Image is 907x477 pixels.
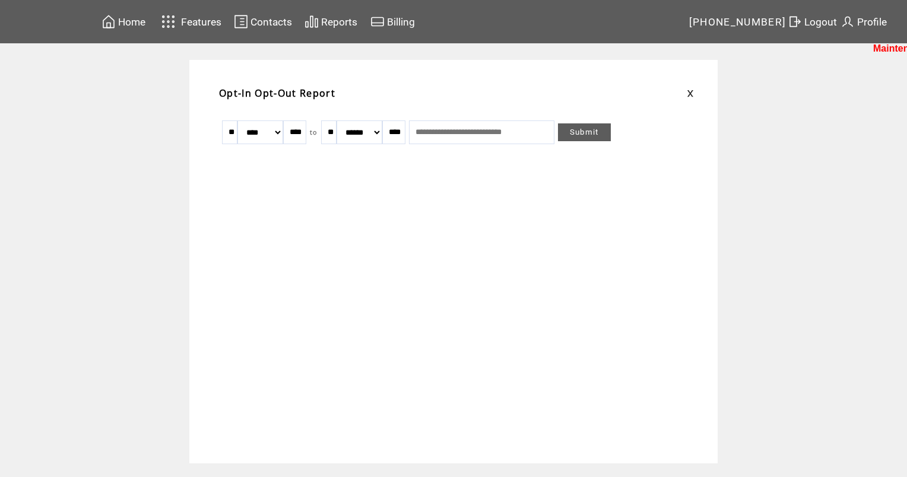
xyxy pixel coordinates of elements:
a: Billing [369,12,417,31]
span: Home [118,16,145,28]
span: [PHONE_NUMBER] [689,16,787,28]
img: profile.svg [841,14,855,29]
a: Submit [558,123,611,141]
a: Profile [839,12,889,31]
span: Profile [857,16,887,28]
a: Contacts [232,12,294,31]
img: home.svg [102,14,116,29]
span: Logout [804,16,837,28]
span: to [310,128,318,136]
span: Reports [321,16,357,28]
span: Contacts [250,16,292,28]
span: Features [181,16,221,28]
a: Features [156,10,223,33]
img: exit.svg [788,14,802,29]
a: Reports [303,12,359,31]
img: features.svg [158,12,179,31]
a: Home [100,12,147,31]
a: Logout [786,12,839,31]
img: creidtcard.svg [370,14,385,29]
img: contacts.svg [234,14,248,29]
span: Opt-In Opt-Out Report [219,87,335,100]
span: Billing [387,16,415,28]
img: chart.svg [305,14,319,29]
